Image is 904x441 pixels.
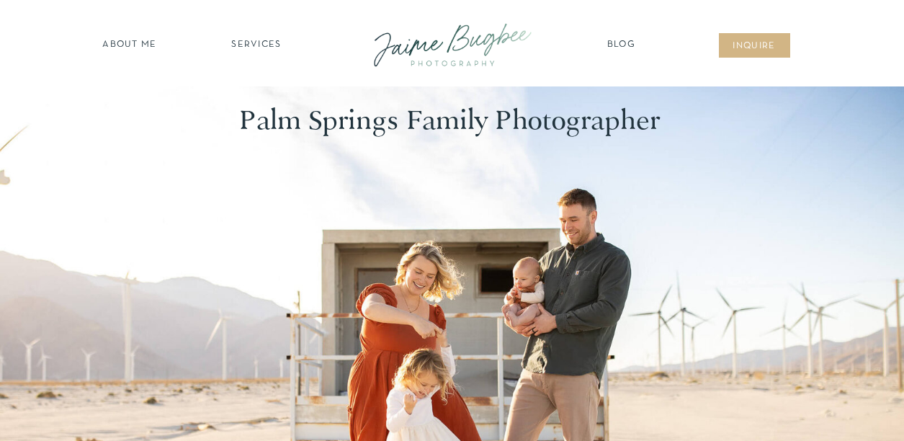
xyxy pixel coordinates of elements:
[725,40,784,54] a: inqUIre
[604,38,640,53] a: Blog
[216,38,297,53] a: SERVICES
[239,104,666,141] h1: Palm Springs Family Photographer
[99,38,161,53] a: about ME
